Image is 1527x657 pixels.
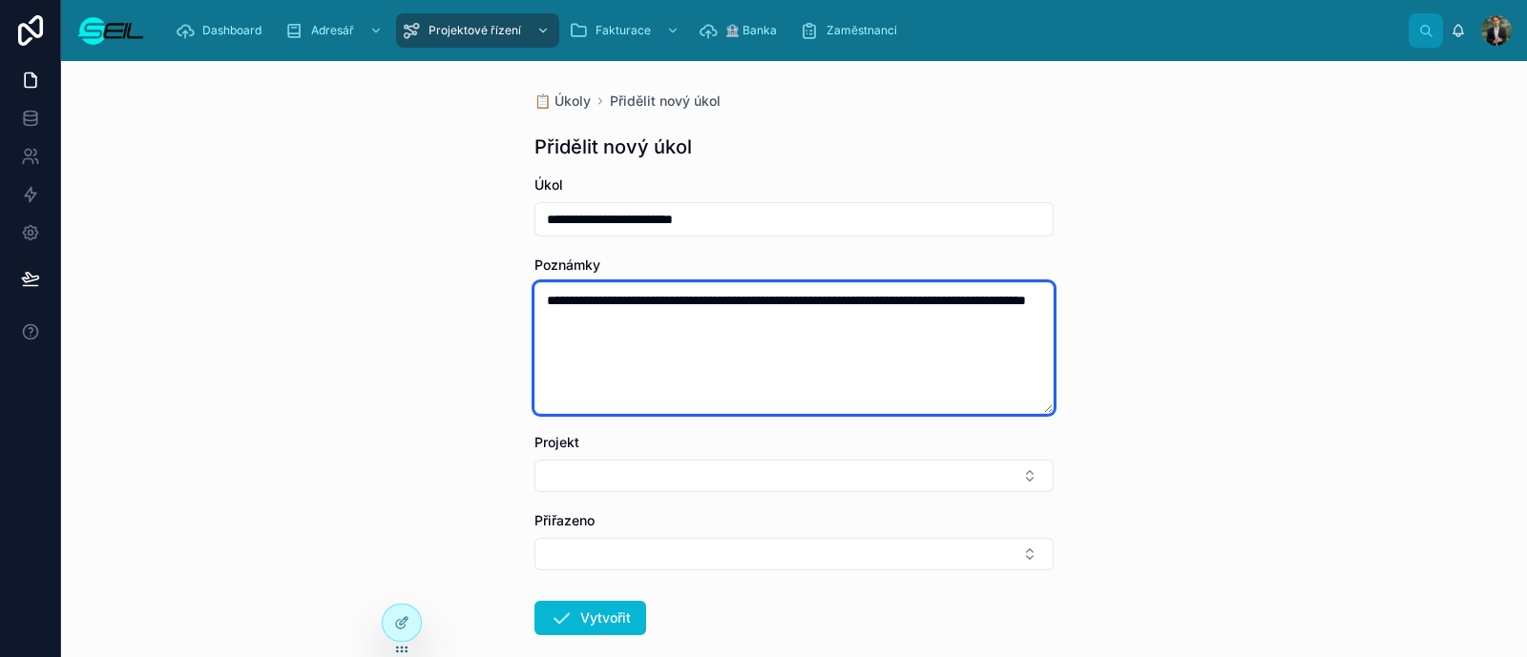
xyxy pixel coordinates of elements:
[596,23,651,38] span: Fakturace
[534,434,579,450] span: Projekt
[170,13,275,48] a: Dashboard
[563,13,689,48] a: Fakturace
[311,23,354,38] span: Adresář
[534,601,646,635] button: Vytvořit
[429,23,521,38] span: Projektové řízení
[794,13,910,48] a: Zaměstnanci
[826,23,897,38] span: Zaměstnanci
[202,23,261,38] span: Dashboard
[534,257,600,273] span: Poznámky
[534,512,595,528] span: Přiřazeno
[725,23,777,38] span: 🏦 Banka
[396,13,559,48] a: Projektové řízení
[534,538,1054,570] button: Select Button
[279,13,392,48] a: Adresář
[76,15,145,46] img: App logo
[610,92,721,111] a: Přidělit nový úkol
[534,133,692,160] h1: Přidělit nový úkol
[534,92,591,111] a: 📋 Úkoly
[693,13,790,48] a: 🏦 Banka
[534,176,563,193] span: Úkol
[160,10,1409,51] div: scrollable content
[534,460,1054,492] button: Select Button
